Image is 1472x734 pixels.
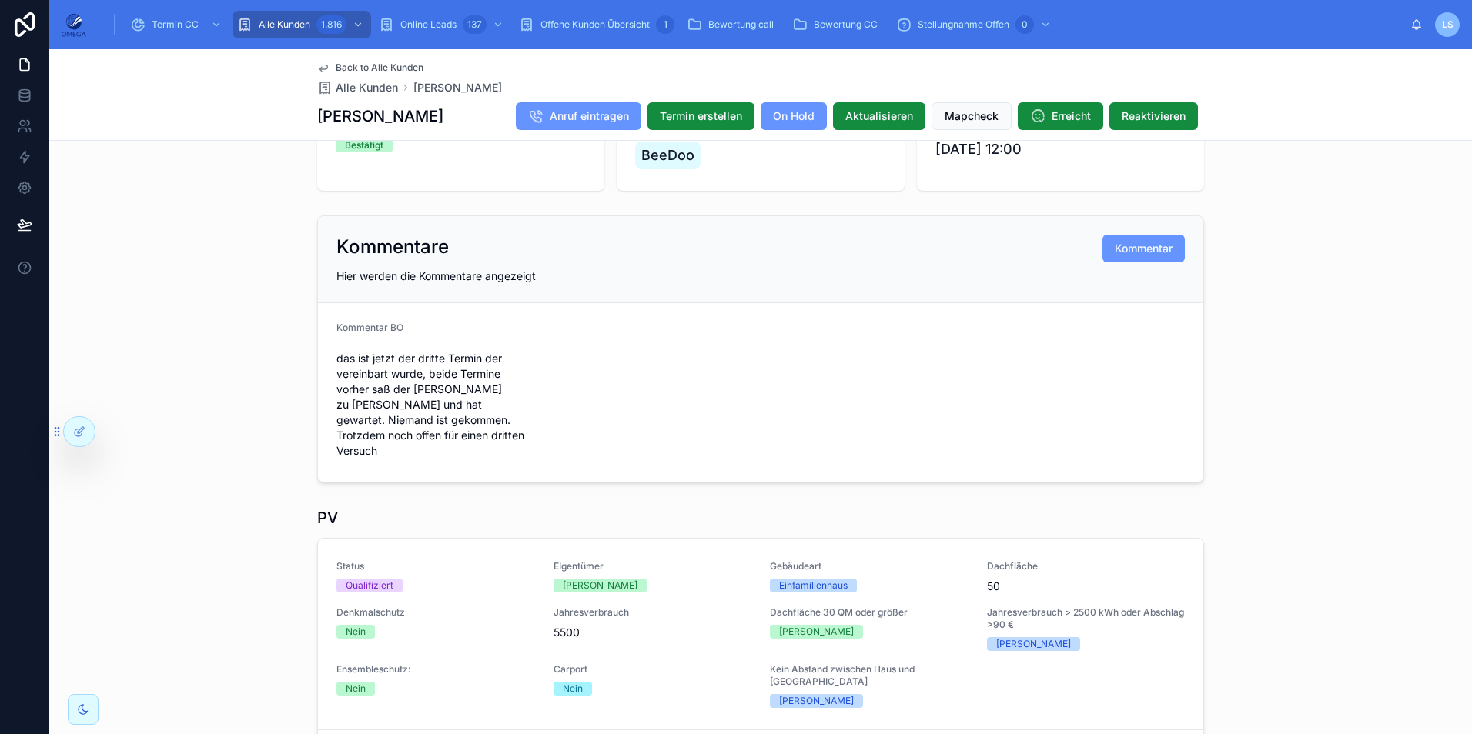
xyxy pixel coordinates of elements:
[1015,15,1034,34] div: 0
[346,625,366,639] div: Nein
[317,105,443,127] h1: [PERSON_NAME]
[413,80,502,95] a: [PERSON_NAME]
[516,102,641,130] button: Anruf eintragen
[336,322,403,333] span: Kommentar BO
[682,11,785,38] a: Bewertung call
[554,606,752,619] span: Jahresverbrauch
[463,15,487,34] div: 137
[346,682,366,696] div: Nein
[152,18,199,31] span: Termin CC
[770,663,969,688] span: Kein Abstand zwischen Haus und [GEOGRAPHIC_DATA]
[833,102,925,130] button: Aktualisieren
[317,80,398,95] a: Alle Kunden
[336,80,398,95] span: Alle Kunden
[336,560,535,572] span: Status
[918,18,1009,31] span: Stellungnahme Offen
[345,138,383,152] div: Bestätigt
[316,15,346,34] div: 1.816
[1442,18,1454,31] span: LS
[770,560,969,572] span: Gebäudeart
[317,507,338,529] h1: PV
[935,138,1186,160] span: [DATE] 12:00
[336,663,535,676] span: Ensembleschutz:
[1018,102,1103,130] button: Erreicht
[1109,102,1198,130] button: Reaktivieren
[554,625,752,640] span: 5500
[563,579,637,592] div: [PERSON_NAME]
[761,102,827,130] button: On Hold
[336,62,423,74] span: Back to Alle Kunden
[1115,241,1173,256] span: Kommentar
[336,235,449,259] h2: Kommentare
[540,18,650,31] span: Offene Kunden Übersicht
[770,606,969,619] span: Dachfläche 30 QM oder größer
[336,351,540,459] span: das ist jetzt der dritte Termin der vereinbart wurde, beide Termine vorher saß der [PERSON_NAME] ...
[708,18,774,31] span: Bewertung call
[773,108,815,124] span: On Hold
[779,625,854,639] div: [PERSON_NAME]
[987,579,1186,594] span: 50
[62,12,86,37] img: App logo
[400,18,457,31] span: Online Leads
[996,637,1071,651] div: [PERSON_NAME]
[374,11,511,38] a: Online Leads137
[233,11,371,38] a: Alle Kunden1.816
[1102,235,1185,262] button: Kommentar
[932,102,1012,130] button: Mapcheck
[987,606,1186,631] span: Jahresverbrauch > 2500 kWh oder Abschlag >90 €
[779,694,854,708] div: [PERSON_NAME]
[641,145,694,166] span: BeeDoo
[892,11,1059,38] a: Stellungnahme Offen0
[259,18,310,31] span: Alle Kunden
[125,11,229,38] a: Termin CC
[647,102,754,130] button: Termin erstellen
[514,11,679,38] a: Offene Kunden Übersicht1
[1122,108,1186,124] span: Reaktivieren
[346,579,393,592] div: Qualifiziert
[814,18,878,31] span: Bewertung CC
[1052,108,1091,124] span: Erreicht
[554,663,752,676] span: Carport
[945,108,999,124] span: Mapcheck
[656,15,674,34] div: 1
[99,8,1410,42] div: scrollable content
[554,560,752,572] span: EIgentümer
[550,108,629,124] span: Anruf eintragen
[317,62,423,74] a: Back to Alle Kunden
[563,682,583,696] div: Nein
[779,579,848,592] div: Einfamilienhaus
[987,560,1186,572] span: Dachfläche
[660,108,742,124] span: Termin erstellen
[845,108,913,124] span: Aktualisieren
[336,606,535,619] span: Denkmalschutz
[788,11,888,38] a: Bewertung CC
[336,269,536,282] span: Hier werden die Kommentare angezeigt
